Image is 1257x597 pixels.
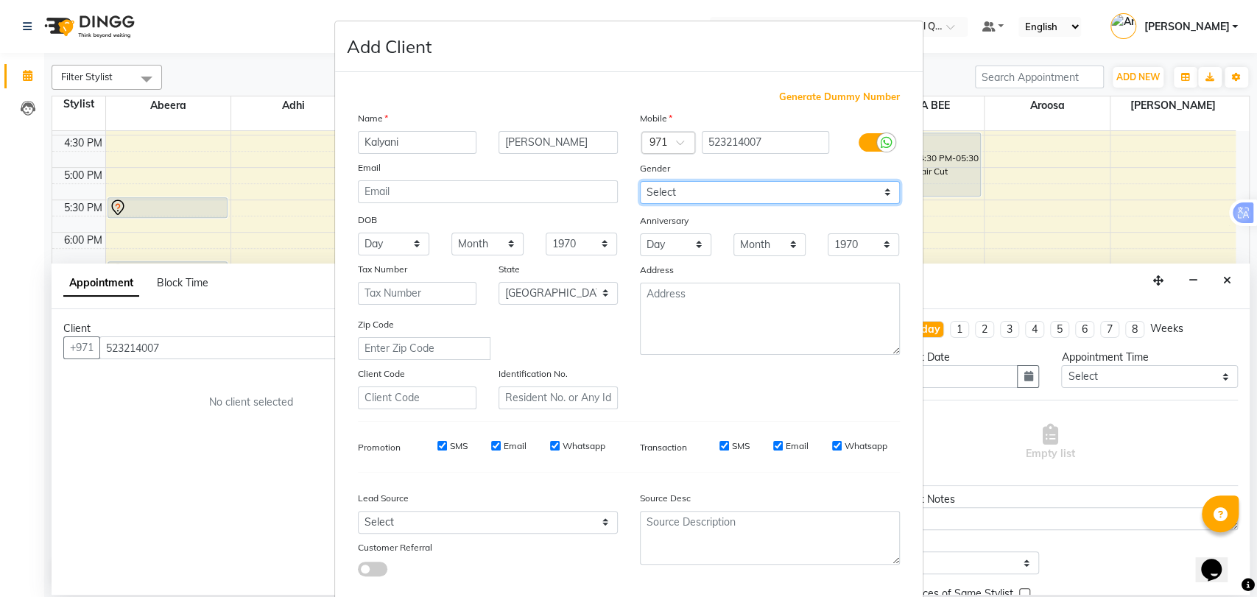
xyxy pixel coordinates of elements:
label: Customer Referral [358,541,432,554]
label: Address [640,264,674,277]
label: DOB [358,213,377,227]
span: Generate Dummy Number [779,90,900,105]
label: Zip Code [358,318,394,331]
label: Identification No. [499,367,568,381]
label: SMS [450,439,468,453]
label: Email [358,161,381,174]
label: Email [786,439,809,453]
input: First Name [358,131,477,154]
input: Resident No. or Any Id [499,386,618,409]
input: Client Code [358,386,477,409]
label: Tax Number [358,263,407,276]
label: Mobile [640,112,672,125]
label: Lead Source [358,492,409,505]
label: Client Code [358,367,405,381]
label: Email [504,439,527,453]
input: Email [358,180,618,203]
label: Whatsapp [845,439,887,453]
input: Last Name [499,131,618,154]
label: Whatsapp [563,439,605,453]
label: Promotion [358,441,401,454]
input: Enter Zip Code [358,337,490,360]
label: Anniversary [640,214,689,227]
input: Tax Number [358,282,477,305]
label: SMS [732,439,750,453]
label: State [499,263,520,276]
label: Gender [640,162,670,175]
h4: Add Client [347,33,432,60]
label: Source Desc [640,492,691,505]
label: Name [358,112,388,125]
input: Mobile [702,131,829,154]
label: Transaction [640,441,687,454]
